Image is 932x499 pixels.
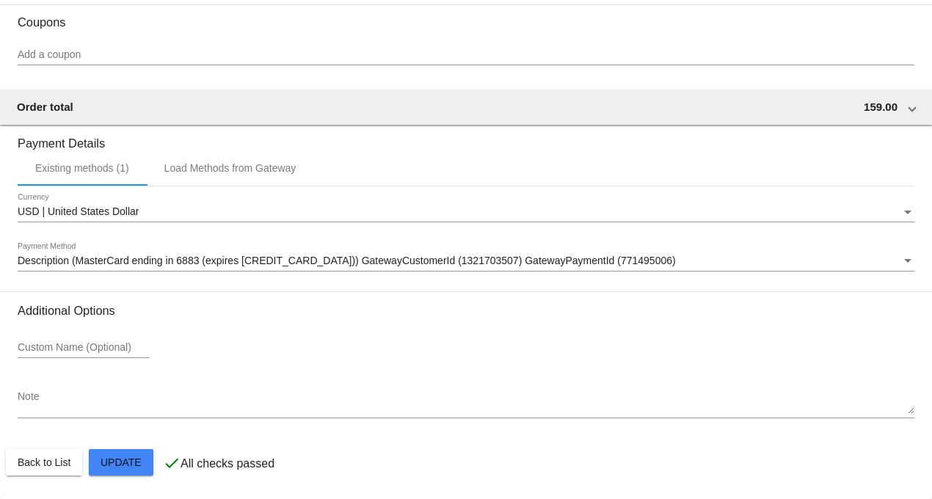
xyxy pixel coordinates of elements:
h3: Coupons [18,4,914,29]
span: 159.00 [864,101,898,113]
button: Update [89,449,153,476]
button: Back to List [6,449,82,476]
input: Custom Name (Optional) [18,342,150,354]
p: All checks passed [181,457,274,470]
mat-select: Currency [18,206,914,218]
span: Order total [17,101,73,113]
span: Back to List [18,456,70,468]
h3: Additional Options [18,304,914,318]
mat-icon: check [163,454,181,472]
span: USD | United States Dollar [18,205,139,217]
mat-select: Payment Method [18,255,914,267]
input: Add a coupon [18,49,914,61]
h3: Payment Details [18,125,914,150]
div: Existing methods (1) [35,162,129,174]
span: Update [101,456,142,468]
span: Description (MasterCard ending in 6883 (expires [CREDIT_CARD_DATA])) GatewayCustomerId (132170350... [18,255,676,266]
div: Load Methods from Gateway [164,162,296,174]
